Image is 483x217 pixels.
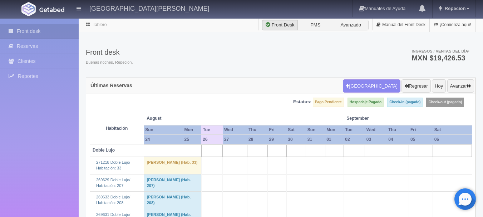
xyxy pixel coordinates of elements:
[401,79,430,93] button: Regresar
[144,125,183,135] th: Sun
[201,125,223,135] th: Tue
[144,192,201,209] td: [PERSON_NAME] (Hab. 208)
[306,125,325,135] th: Sun
[409,135,433,144] th: 05
[306,135,325,144] th: 31
[39,7,64,12] img: Getabed
[411,49,469,53] span: Ingresos / Ventas del día
[286,125,306,135] th: Sat
[106,126,128,131] strong: Habitación
[387,135,409,144] th: 04
[344,135,365,144] th: 02
[89,4,209,13] h4: [GEOGRAPHIC_DATA][PERSON_NAME]
[430,18,475,32] a: ¡Comienza aquí!
[387,125,409,135] th: Thu
[365,135,387,144] th: 03
[333,20,369,30] label: Avanzado
[96,195,130,205] a: 269633 Doble Lujo/Habitación: 208
[373,18,429,32] a: Manual del Front Desk
[86,48,133,56] h3: Front desk
[144,135,183,144] th: 24
[433,125,472,135] th: Sat
[247,125,268,135] th: Thu
[432,79,446,93] button: Hoy
[21,2,36,16] img: Getabed
[325,135,344,144] th: 01
[183,125,201,135] th: Mon
[343,79,400,93] button: [GEOGRAPHIC_DATA]
[346,115,384,122] span: September
[297,20,333,30] label: PMS
[223,125,247,135] th: Wed
[387,98,423,107] label: Check-in (pagado)
[96,178,130,188] a: 269629 Doble Lujo/Habitación: 207
[325,125,344,135] th: Mon
[268,125,287,135] th: Fri
[409,125,433,135] th: Fri
[426,98,464,107] label: Check-out (pagado)
[223,135,247,144] th: 27
[90,83,132,88] h4: Últimas Reservas
[447,79,474,93] button: Avanzar
[344,125,365,135] th: Tue
[93,22,107,27] a: Tablero
[348,98,384,107] label: Hospedaje Pagado
[247,135,268,144] th: 28
[144,174,201,191] td: [PERSON_NAME] (Hab. 207)
[286,135,306,144] th: 30
[293,99,311,105] label: Estatus:
[411,54,469,61] h3: MXN $19,426.53
[93,148,115,153] b: Doble Lujo
[147,115,198,122] span: August
[96,160,130,170] a: 271218 Doble Lujo/Habitación: 33
[313,98,344,107] label: Pago Pendiente
[183,135,201,144] th: 25
[268,135,287,144] th: 29
[86,60,133,65] span: Buenas noches, Repecion.
[433,135,472,144] th: 06
[443,6,466,11] span: Repecion
[262,20,298,30] label: Front Desk
[201,135,223,144] th: 26
[144,157,201,174] td: [PERSON_NAME] (Hab. 33)
[365,125,387,135] th: Wed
